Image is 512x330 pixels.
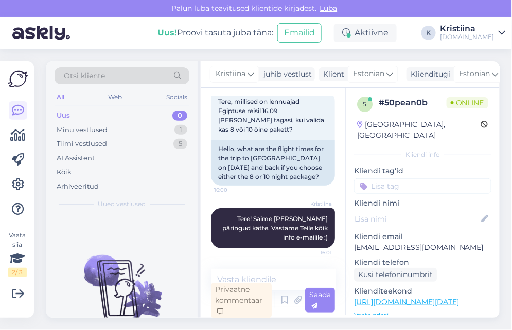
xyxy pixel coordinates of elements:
div: Kristiina [440,25,495,33]
div: Klienditugi [407,69,450,80]
input: Lisa tag [354,178,491,194]
div: 5 [173,139,187,149]
span: Luba [317,4,341,13]
p: Kliendi tag'id [354,166,491,176]
div: Hello, what are the flight times for the trip to [GEOGRAPHIC_DATA] on [DATE] and back if you choo... [211,140,335,186]
div: Kliendi info [354,150,491,159]
p: Kliendi email [354,231,491,242]
span: Saada [309,290,331,310]
div: Privaatne kommentaar [211,283,272,318]
div: 0 [172,111,187,121]
div: Kõik [57,167,72,177]
div: AI Assistent [57,153,95,163]
span: Estonian [459,68,490,80]
p: [EMAIL_ADDRESS][DOMAIN_NAME] [354,242,491,253]
span: Kristiina [293,200,332,208]
div: Web [107,90,125,104]
img: Askly Logo [8,69,28,89]
p: Kliendi nimi [354,198,491,209]
span: Otsi kliente [64,70,105,81]
input: Lisa nimi [355,213,480,225]
div: juhib vestlust [259,69,312,80]
div: Proovi tasuta juba täna: [157,27,273,39]
p: Vaata edasi ... [354,310,491,320]
div: Tiimi vestlused [57,139,107,149]
div: Aktiivne [334,24,397,42]
span: Kristiina [216,68,245,80]
span: Tere! Saime [PERSON_NAME] päringud kätte. Vastame Teile kõik info e-mailile :) [222,215,329,241]
div: Vaata siia [8,231,27,277]
span: 16:01 [293,249,332,256]
b: Uus! [157,28,177,38]
span: 5 [363,100,367,108]
div: Klient [319,69,344,80]
span: Uued vestlused [98,199,146,209]
button: Emailid [277,23,322,43]
a: [URL][DOMAIN_NAME][DATE] [354,297,459,306]
img: No chats [46,236,198,329]
p: Klienditeekond [354,286,491,297]
div: Arhiveeritud [57,181,99,192]
div: # 50pean0b [379,97,447,109]
div: [DOMAIN_NAME] [440,33,495,41]
div: [GEOGRAPHIC_DATA], [GEOGRAPHIC_DATA] [357,119,481,141]
div: K [421,26,436,40]
span: 16:00 [214,186,253,194]
div: 2 / 3 [8,268,27,277]
p: Kliendi telefon [354,257,491,268]
div: Minu vestlused [57,125,108,135]
div: All [55,90,66,104]
span: Estonian [353,68,384,80]
div: Uus [57,111,70,121]
span: Tere, millised on lennuajad Egiptuse reisil 16.09 [PERSON_NAME] tagasi, kui valida kas 8 või 10 ö... [218,98,326,133]
div: Küsi telefoninumbrit [354,268,437,282]
div: 1 [174,125,187,135]
div: Socials [164,90,189,104]
span: Online [447,97,488,108]
a: Kristiina[DOMAIN_NAME] [440,25,506,41]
